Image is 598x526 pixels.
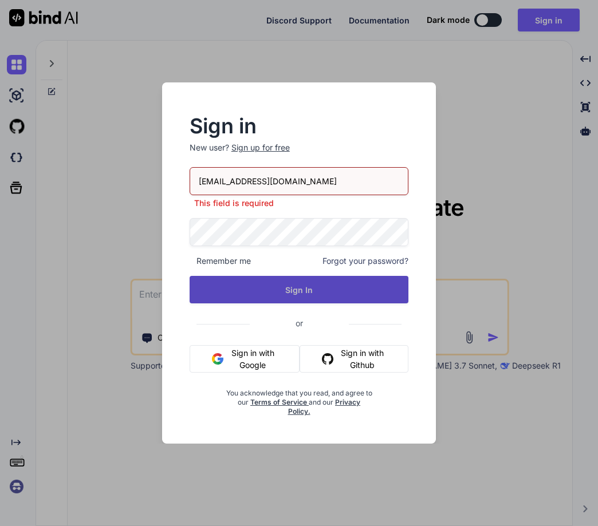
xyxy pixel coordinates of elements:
[190,142,409,167] p: New user?
[190,197,409,209] p: This field is required
[322,255,408,267] span: Forgot your password?
[288,398,361,416] a: Privacy Policy.
[250,309,349,337] span: or
[300,345,408,373] button: Sign in with Github
[231,142,290,153] div: Sign up for free
[190,276,409,303] button: Sign In
[250,398,309,406] a: Terms of Service
[226,382,372,416] div: You acknowledge that you read, and agree to our and our
[190,117,409,135] h2: Sign in
[190,345,300,373] button: Sign in with Google
[190,255,251,267] span: Remember me
[212,353,223,365] img: google
[322,353,333,365] img: github
[190,167,409,195] input: Login or Email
